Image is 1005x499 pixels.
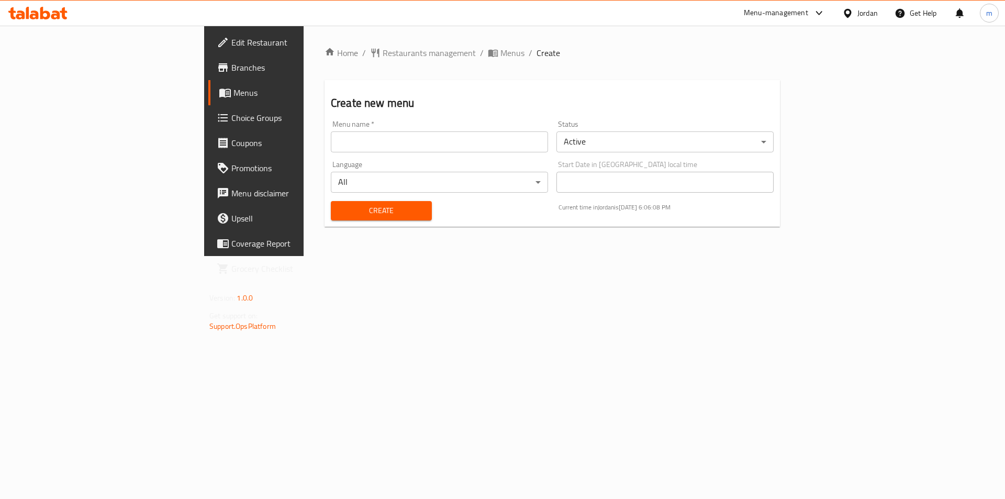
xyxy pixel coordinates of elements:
div: Jordan [857,7,878,19]
a: Upsell [208,206,372,231]
span: Menu disclaimer [231,187,364,199]
li: / [529,47,532,59]
li: / [480,47,484,59]
a: Branches [208,55,372,80]
span: Menus [500,47,524,59]
span: m [986,7,992,19]
a: Grocery Checklist [208,256,372,281]
span: Menus [233,86,364,99]
a: Promotions [208,156,372,181]
span: Get support on: [209,309,258,323]
span: Create [537,47,560,59]
nav: breadcrumb [325,47,780,59]
input: Please enter Menu name [331,131,548,152]
span: Branches [231,61,364,74]
span: Version: [209,291,235,305]
a: Coverage Report [208,231,372,256]
span: Edit Restaurant [231,36,364,49]
h2: Create new menu [331,95,774,111]
span: 1.0.0 [237,291,253,305]
span: Restaurants management [383,47,476,59]
span: Create [339,204,423,217]
a: Coupons [208,130,372,156]
button: Create [331,201,432,220]
span: Grocery Checklist [231,262,364,275]
a: Menus [488,47,524,59]
a: Menu disclaimer [208,181,372,206]
p: Current time in Jordan is [DATE] 6:06:08 PM [559,203,774,212]
span: Choice Groups [231,112,364,124]
a: Choice Groups [208,105,372,130]
span: Promotions [231,162,364,174]
a: Edit Restaurant [208,30,372,55]
span: Upsell [231,212,364,225]
div: Menu-management [744,7,808,19]
div: Active [556,131,774,152]
a: Restaurants management [370,47,476,59]
a: Menus [208,80,372,105]
a: Support.OpsPlatform [209,319,276,333]
span: Coupons [231,137,364,149]
div: All [331,172,548,193]
span: Coverage Report [231,237,364,250]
